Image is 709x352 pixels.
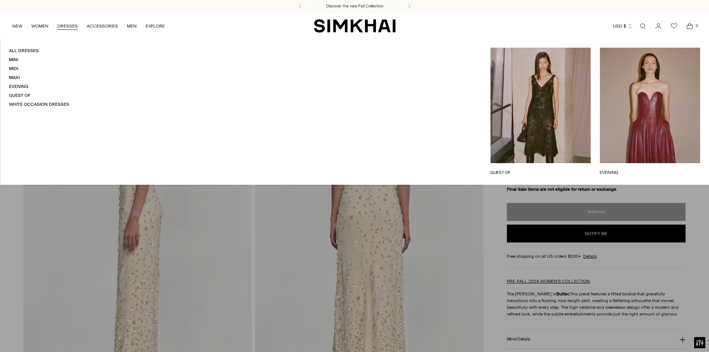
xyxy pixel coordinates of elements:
[651,19,666,34] a: Go to the account page
[314,19,396,33] a: SIMKHAI
[613,18,633,34] button: USD $
[12,18,22,34] a: NEW
[127,18,137,34] a: MEN
[31,18,48,34] a: WOMEN
[667,19,681,34] a: Wishlist
[57,18,78,34] a: DRESSES
[635,19,650,34] a: Open search modal
[87,18,118,34] a: ACCESSORIES
[326,3,383,9] a: Discover the new Fall Collection
[682,19,697,34] a: Open cart modal
[693,22,700,29] span: 0
[146,18,165,34] a: EXPLORE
